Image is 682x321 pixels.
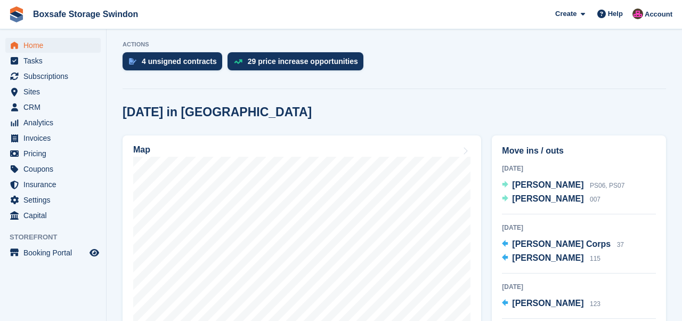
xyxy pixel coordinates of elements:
span: Storefront [10,232,106,243]
a: menu [5,208,101,223]
span: [PERSON_NAME] [512,180,583,189]
span: Invoices [23,131,87,146]
div: [DATE] [502,223,656,232]
span: Capital [23,208,87,223]
span: Tasks [23,53,87,68]
span: CRM [23,100,87,115]
a: Boxsafe Storage Swindon [29,5,142,23]
span: [PERSON_NAME] Corps [512,239,611,248]
span: Booking Portal [23,245,87,260]
span: Settings [23,192,87,207]
a: [PERSON_NAME] 123 [502,297,600,311]
img: contract_signature_icon-13c848040528278c33f63329250d36e43548de30e8caae1d1a13099fd9432cc5.svg [129,58,136,65]
div: 4 unsigned contracts [142,57,217,66]
span: Analytics [23,115,87,130]
span: Home [23,38,87,53]
a: menu [5,69,101,84]
a: [PERSON_NAME] Corps 37 [502,238,624,252]
a: menu [5,177,101,192]
span: Sites [23,84,87,99]
a: [PERSON_NAME] 115 [502,252,600,266]
a: 29 price increase opportunities [228,52,369,76]
img: price_increase_opportunities-93ffe204e8149a01c8c9dc8f82e8f89637d9d84a8eef4429ea346261dce0b2c0.svg [234,59,242,64]
img: Philip Matthews [632,9,643,19]
a: menu [5,53,101,68]
a: Preview store [88,246,101,259]
span: Help [608,9,623,19]
div: 29 price increase opportunities [248,57,358,66]
span: Account [645,9,672,20]
span: Subscriptions [23,69,87,84]
span: PS06, PS07 [590,182,624,189]
span: Coupons [23,162,87,176]
a: menu [5,38,101,53]
a: [PERSON_NAME] PS06, PS07 [502,179,624,192]
a: menu [5,162,101,176]
a: menu [5,100,101,115]
span: Pricing [23,146,87,161]
span: 37 [617,241,624,248]
h2: Move ins / outs [502,145,656,157]
a: 4 unsigned contracts [123,52,228,76]
h2: Map [133,145,150,155]
a: menu [5,115,101,130]
span: [PERSON_NAME] [512,194,583,203]
a: menu [5,146,101,161]
div: [DATE] [502,282,656,292]
span: 115 [590,255,600,262]
span: [PERSON_NAME] [512,253,583,262]
img: stora-icon-8386f47178a22dfd0bd8f6a31ec36ba5ce8667c1dd55bd0f319d3a0aa187defe.svg [9,6,25,22]
a: menu [5,131,101,146]
p: ACTIONS [123,41,666,48]
a: menu [5,84,101,99]
h2: [DATE] in [GEOGRAPHIC_DATA] [123,105,312,119]
span: 123 [590,300,600,308]
a: menu [5,192,101,207]
div: [DATE] [502,164,656,173]
span: 007 [590,196,600,203]
span: Insurance [23,177,87,192]
span: Create [555,9,577,19]
a: menu [5,245,101,260]
a: [PERSON_NAME] 007 [502,192,600,206]
span: [PERSON_NAME] [512,299,583,308]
